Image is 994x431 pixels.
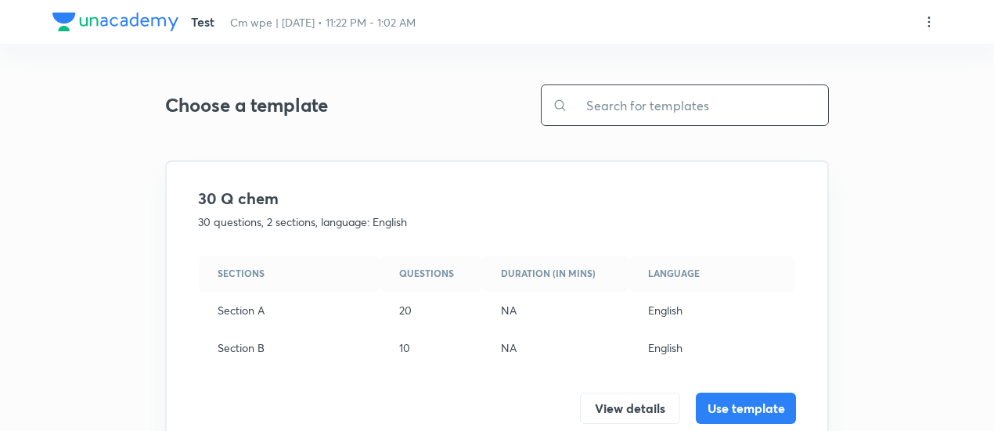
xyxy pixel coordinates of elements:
[198,214,796,230] p: 30 questions, 2 sections, language: English
[199,329,380,367] td: Section B
[165,94,491,117] h3: Choose a template
[482,292,629,329] td: NA
[230,15,416,30] span: Cm wpe | [DATE] • 11:22 PM - 1:02 AM
[629,329,795,367] td: English
[380,292,482,329] td: 20
[199,292,380,329] td: Section A
[482,329,629,367] td: NA
[199,256,380,292] th: Sections
[198,187,796,210] h4: 30 Q chem
[696,393,796,424] button: Use template
[567,85,828,125] input: Search for templates
[629,256,795,292] th: Language
[52,13,178,31] img: Company Logo
[580,393,680,424] button: View details
[482,256,629,292] th: Duration (in mins)
[380,256,482,292] th: Questions
[191,13,214,30] span: Test
[380,329,482,367] td: 10
[629,292,795,329] td: English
